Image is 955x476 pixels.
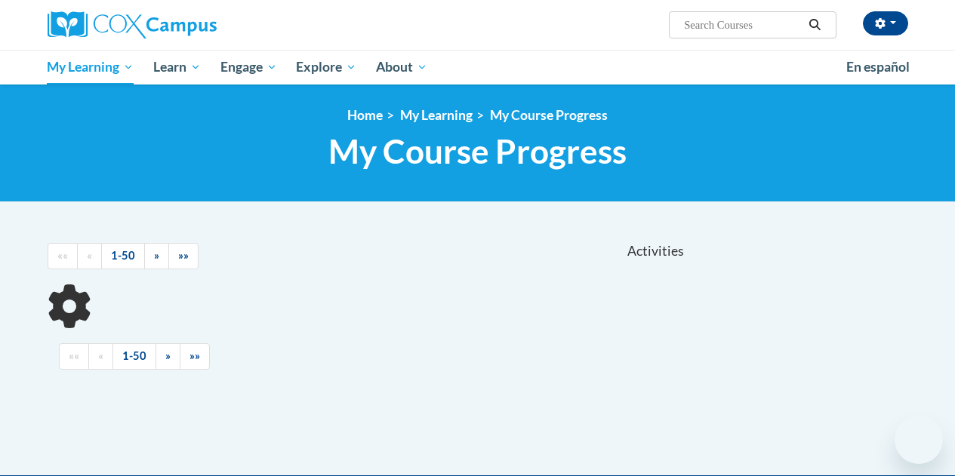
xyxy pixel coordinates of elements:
[69,349,79,362] span: ««
[48,11,217,38] img: Cox Campus
[400,107,473,123] a: My Learning
[156,343,180,370] a: Next
[154,249,159,262] span: »
[57,249,68,262] span: ««
[180,343,210,370] a: End
[112,343,156,370] a: 1-50
[88,343,113,370] a: Previous
[347,107,383,123] a: Home
[682,16,803,34] input: Search Courses
[47,58,134,76] span: My Learning
[38,50,144,84] a: My Learning
[101,243,145,269] a: 1-50
[490,107,608,123] a: My Course Progress
[48,243,78,269] a: Begining
[286,50,366,84] a: Explore
[144,243,169,269] a: Next
[846,59,910,75] span: En español
[296,58,356,76] span: Explore
[189,349,200,362] span: »»
[87,249,92,262] span: «
[178,249,189,262] span: »»
[328,131,627,171] span: My Course Progress
[36,50,920,84] div: Main menu
[153,58,201,76] span: Learn
[211,50,287,84] a: Engage
[48,11,319,38] a: Cox Campus
[77,243,102,269] a: Previous
[803,16,826,34] button: Search
[168,243,199,269] a: End
[895,416,943,464] iframe: Button to launch messaging window
[376,58,427,76] span: About
[836,51,920,83] a: En español
[59,343,89,370] a: Begining
[143,50,211,84] a: Learn
[98,349,103,362] span: «
[863,11,908,35] button: Account Settings
[165,349,171,362] span: »
[366,50,437,84] a: About
[220,58,277,76] span: Engage
[627,243,684,259] span: Activities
